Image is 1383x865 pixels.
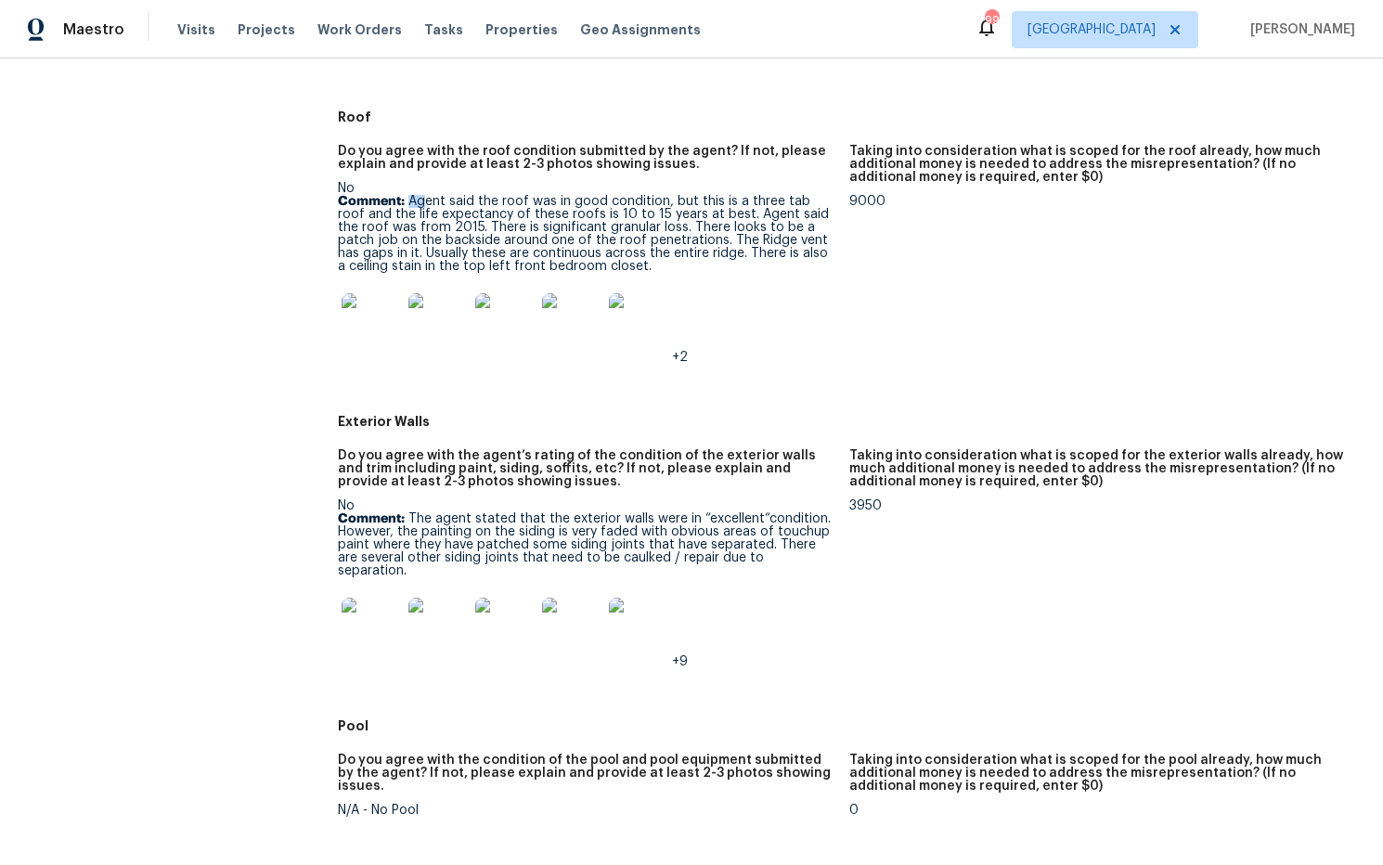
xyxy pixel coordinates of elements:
b: Comment: [338,512,405,525]
div: N/A - No Pool [338,804,834,817]
div: 99 [985,11,998,30]
span: Properties [485,20,558,39]
h5: Exterior Walls [338,412,1361,431]
div: No [338,182,834,364]
p: The agent stated that the exterior walls were in “excellent“condition. However, the painting on t... [338,512,834,577]
span: Projects [238,20,295,39]
span: [PERSON_NAME] [1243,20,1355,39]
h5: Roof [338,108,1361,126]
span: Maestro [63,20,124,39]
span: Work Orders [317,20,402,39]
p: Agent said the roof was in good condition, but this is a three tab roof and the life expectancy o... [338,195,834,273]
h5: Taking into consideration what is scoped for the pool already, how much additional money is neede... [849,754,1346,793]
div: No [338,499,834,668]
span: Tasks [424,23,463,36]
h5: Pool [338,717,1361,735]
div: 3950 [849,499,1346,512]
div: 0 [849,804,1346,817]
h5: Do you agree with the roof condition submitted by the agent? If not, please explain and provide a... [338,145,834,171]
b: Comment: [338,195,405,208]
span: [GEOGRAPHIC_DATA] [1028,20,1156,39]
h5: Taking into consideration what is scoped for the exterior walls already, how much additional mone... [849,449,1346,488]
span: +2 [672,351,688,364]
h5: Do you agree with the agent’s rating of the condition of the exterior walls and trim including pa... [338,449,834,488]
h5: Taking into consideration what is scoped for the roof already, how much additional money is neede... [849,145,1346,184]
span: Geo Assignments [580,20,701,39]
span: Visits [177,20,215,39]
h5: Do you agree with the condition of the pool and pool equipment submitted by the agent? If not, pl... [338,754,834,793]
div: 9000 [849,195,1346,208]
span: +9 [672,655,688,668]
